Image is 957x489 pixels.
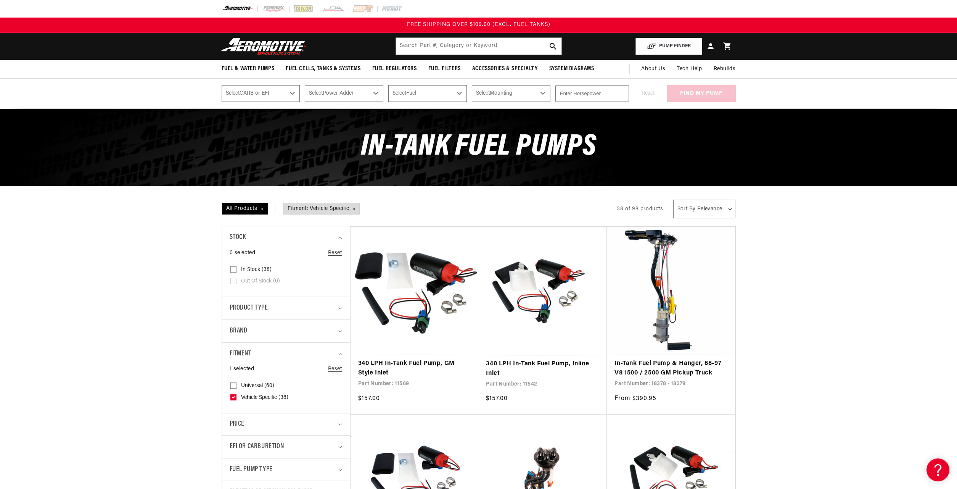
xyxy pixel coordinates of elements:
a: 340 LPH In-Tank Fuel Pump, Inline Inlet [486,359,599,379]
span: Fuel & Water Pumps [222,65,275,73]
summary: Fuel Cells, Tanks & Systems [280,60,366,78]
span: All Products [222,203,267,215]
input: Search by Part Number, Category or Keyword [396,38,561,55]
summary: EFI or Carburetion (0 selected) [230,436,342,458]
input: Enter Horsepower [555,85,629,102]
summary: Fitment (1 selected) [230,343,342,365]
summary: Brand (0 selected) [230,320,342,342]
span: Universal (60) [241,382,274,389]
a: All Products [222,203,283,215]
span: Out of stock (0) [241,278,280,285]
select: Mounting [472,85,550,102]
span: About Us [641,66,665,72]
a: Fitment: Vehicle Specific [283,203,360,215]
span: Fuel Regulators [372,65,417,73]
span: Tech Help [677,65,702,73]
a: Reset [328,365,342,373]
span: Fuel Filters [428,65,461,73]
img: Aeromotive [219,37,314,55]
summary: Fuel & Water Pumps [216,60,280,78]
span: System Diagrams [549,65,594,73]
button: search button [545,38,561,55]
span: Product type [230,303,268,314]
button: PUMP FINDER [635,38,702,55]
span: FREE SHIPPING OVER $109.00 (EXCL. FUEL TANKS) [407,22,550,27]
summary: Rebuilds [708,60,741,78]
summary: Price [230,413,342,435]
summary: Stock (0 selected) [230,226,342,249]
summary: Fuel Regulators [367,60,423,78]
summary: Product type (0 selected) [230,297,342,320]
span: Accessories & Specialty [472,65,538,73]
span: Vehicle Specific (38) [241,394,288,401]
summary: System Diagrams [544,60,600,78]
span: 38 of 98 products [617,206,663,212]
a: In-Tank Fuel Pump & Hanger, 88-97 V8 1500 / 2500 GM Pickup Truck [614,359,727,378]
span: Brand [230,326,248,337]
span: Fitment: Vehicle Specific [284,203,359,215]
a: Reset [328,249,342,257]
span: Rebuilds [714,65,736,73]
span: In stock (38) [241,266,272,273]
span: Fitment [230,349,251,360]
select: CARB or EFI [222,85,300,102]
summary: Fuel Pump Type (0 selected) [230,458,342,481]
span: In-Tank Fuel Pumps [361,132,597,162]
span: Stock [230,232,246,243]
a: 340 LPH In-Tank Fuel Pump, GM Style Inlet [358,359,471,378]
summary: Fuel Filters [423,60,466,78]
span: Fuel Pump Type [230,464,273,475]
span: Price [230,419,244,429]
span: 0 selected [230,249,256,257]
summary: Tech Help [671,60,708,78]
span: EFI or Carburetion [230,441,284,452]
select: Fuel [388,85,467,102]
select: Power Adder [305,85,383,102]
a: About Us [635,60,671,78]
span: 1 selected [230,365,254,373]
summary: Accessories & Specialty [466,60,544,78]
span: Fuel Cells, Tanks & Systems [286,65,360,73]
